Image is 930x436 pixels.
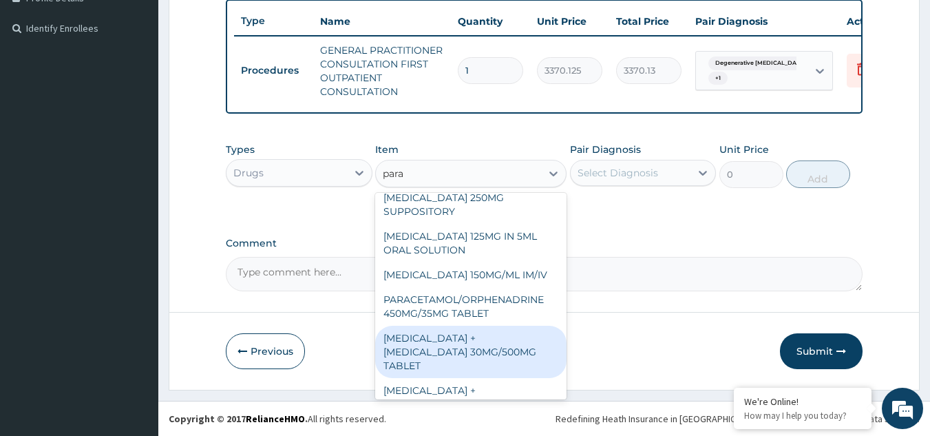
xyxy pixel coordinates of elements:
[226,144,255,156] label: Types
[7,290,262,338] textarea: Type your message and hit 'Enter'
[375,262,567,287] div: [MEDICAL_DATA] 150MG/ML IM/IV
[451,8,530,35] th: Quantity
[570,143,641,156] label: Pair Diagnosis
[840,8,909,35] th: Actions
[578,166,658,180] div: Select Diagnosis
[233,166,264,180] div: Drugs
[80,130,190,269] span: We're online!
[375,287,567,326] div: PARACETAMOL/ORPHENADRINE 450MG/35MG TABLET
[226,7,259,40] div: Minimize live chat window
[375,326,567,378] div: [MEDICAL_DATA] + [MEDICAL_DATA] 30MG/500MG TABLET
[313,8,451,35] th: Name
[313,37,451,105] td: GENERAL PRACTITIONER CONSULTATION FIRST OUTPATIENT CONSULTATION
[719,143,769,156] label: Unit Price
[688,8,840,35] th: Pair Diagnosis
[744,395,861,408] div: We're Online!
[375,143,399,156] label: Item
[786,160,850,188] button: Add
[744,410,861,422] p: How may I help you today?
[375,378,567,430] div: [MEDICAL_DATA] + [MEDICAL_DATA] 8MG/500MG TABLET
[234,58,313,83] td: Procedures
[708,72,728,85] span: + 1
[169,413,308,425] strong: Copyright © 2017 .
[780,333,863,369] button: Submit
[226,238,863,249] label: Comment
[246,413,305,425] a: RelianceHMO
[234,8,313,34] th: Type
[375,224,567,262] div: [MEDICAL_DATA] 125MG IN 5ML ORAL SOLUTION
[226,333,305,369] button: Previous
[72,77,231,95] div: Chat with us now
[375,185,567,224] div: [MEDICAL_DATA] 250MG SUPPOSITORY
[158,401,930,436] footer: All rights reserved.
[556,412,920,426] div: Redefining Heath Insurance in [GEOGRAPHIC_DATA] using Telemedicine and Data Science!
[25,69,56,103] img: d_794563401_company_1708531726252_794563401
[708,56,844,70] span: Degenerative [MEDICAL_DATA] spinal ste...
[609,8,688,35] th: Total Price
[530,8,609,35] th: Unit Price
